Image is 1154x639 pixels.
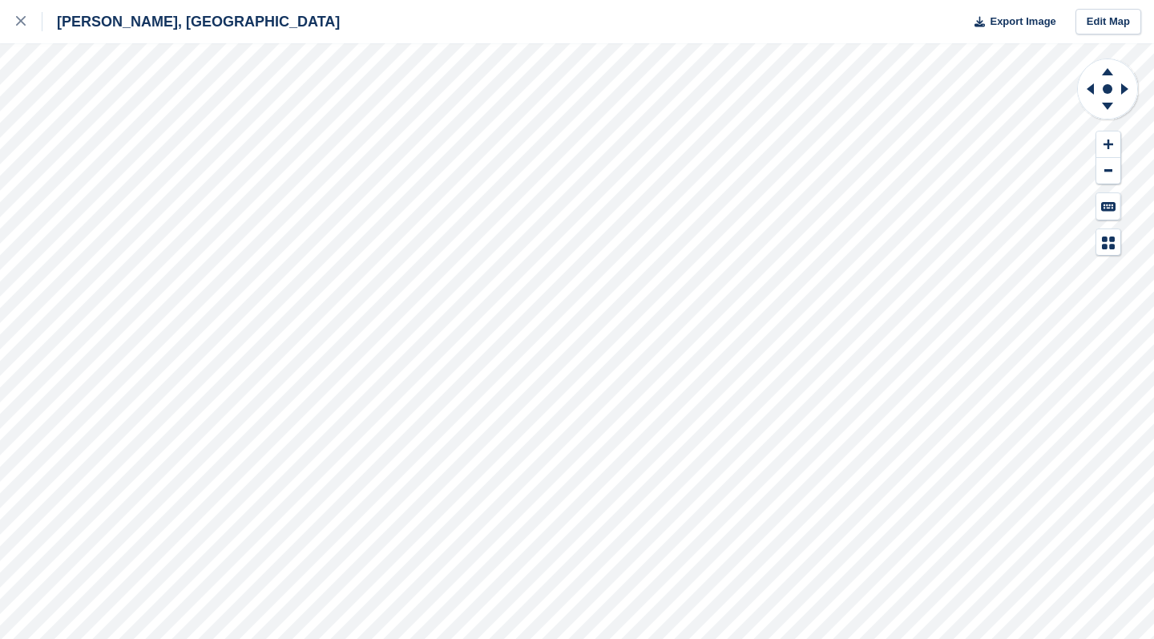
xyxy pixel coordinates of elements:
[42,12,340,31] div: [PERSON_NAME], [GEOGRAPHIC_DATA]
[1075,9,1141,35] a: Edit Map
[1096,193,1120,220] button: Keyboard Shortcuts
[990,14,1055,30] span: Export Image
[1096,131,1120,158] button: Zoom In
[1096,229,1120,256] button: Map Legend
[1096,158,1120,184] button: Zoom Out
[965,9,1056,35] button: Export Image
